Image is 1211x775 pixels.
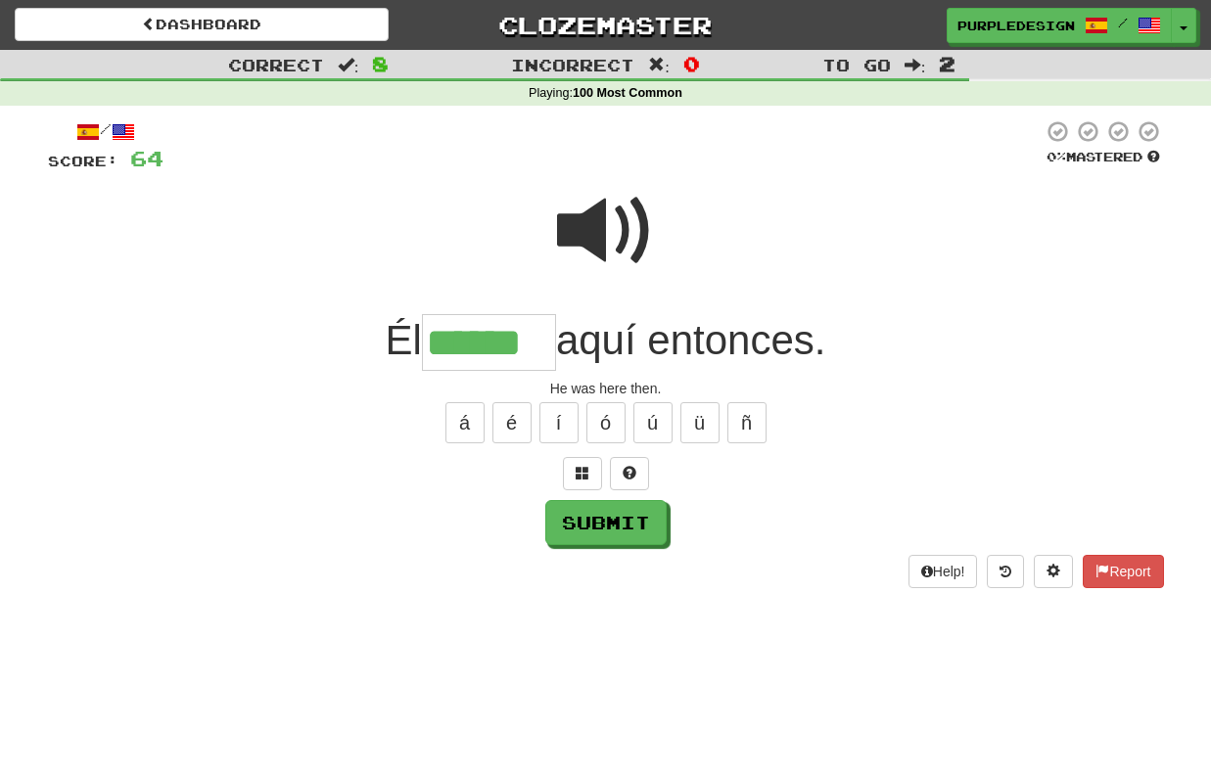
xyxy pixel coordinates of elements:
span: To go [822,55,891,74]
span: : [338,57,359,73]
button: Help! [908,555,978,588]
button: í [539,402,579,443]
button: Round history (alt+y) [987,555,1024,588]
button: ú [633,402,673,443]
span: Score: [48,153,118,169]
span: 64 [130,146,163,170]
a: Dashboard [15,8,389,41]
a: PurpleDesign / [947,8,1172,43]
span: PurpleDesign [957,17,1075,34]
span: : [905,57,926,73]
span: Correct [228,55,324,74]
div: Mastered [1043,149,1164,166]
span: 2 [939,52,955,75]
span: aquí entonces. [556,317,826,363]
button: ü [680,402,720,443]
span: Él [386,317,422,363]
span: 0 [683,52,700,75]
span: / [1118,16,1128,29]
button: ó [586,402,626,443]
span: : [648,57,670,73]
button: é [492,402,532,443]
button: á [445,402,485,443]
div: / [48,119,163,144]
button: Report [1083,555,1163,588]
span: 0 % [1047,149,1066,164]
button: Submit [545,500,667,545]
div: He was here then. [48,379,1164,398]
a: Clozemaster [418,8,792,42]
span: 8 [372,52,389,75]
button: ñ [727,402,767,443]
button: Single letter hint - you only get 1 per sentence and score half the points! alt+h [610,457,649,490]
button: Switch sentence to multiple choice alt+p [563,457,602,490]
span: Incorrect [511,55,634,74]
strong: 100 Most Common [573,86,682,100]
